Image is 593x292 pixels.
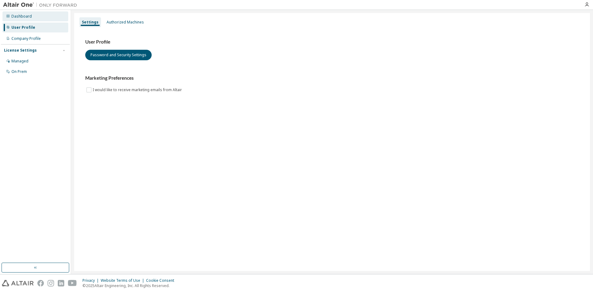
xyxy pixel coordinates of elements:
img: facebook.svg [37,280,44,286]
h3: Marketing Preferences [85,75,579,81]
p: © 2025 Altair Engineering, Inc. All Rights Reserved. [82,283,178,288]
div: License Settings [4,48,37,53]
div: Privacy [82,278,101,283]
div: On Prem [11,69,27,74]
label: I would like to receive marketing emails from Altair [93,86,183,94]
img: instagram.svg [48,280,54,286]
div: Cookie Consent [146,278,178,283]
img: altair_logo.svg [2,280,34,286]
img: youtube.svg [68,280,77,286]
div: User Profile [11,25,35,30]
div: Settings [82,20,99,25]
div: Managed [11,59,28,64]
img: linkedin.svg [58,280,64,286]
div: Company Profile [11,36,41,41]
button: Password and Security Settings [85,50,152,60]
img: Altair One [3,2,80,8]
h3: User Profile [85,39,579,45]
div: Authorized Machines [107,20,144,25]
div: Website Terms of Use [101,278,146,283]
div: Dashboard [11,14,32,19]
